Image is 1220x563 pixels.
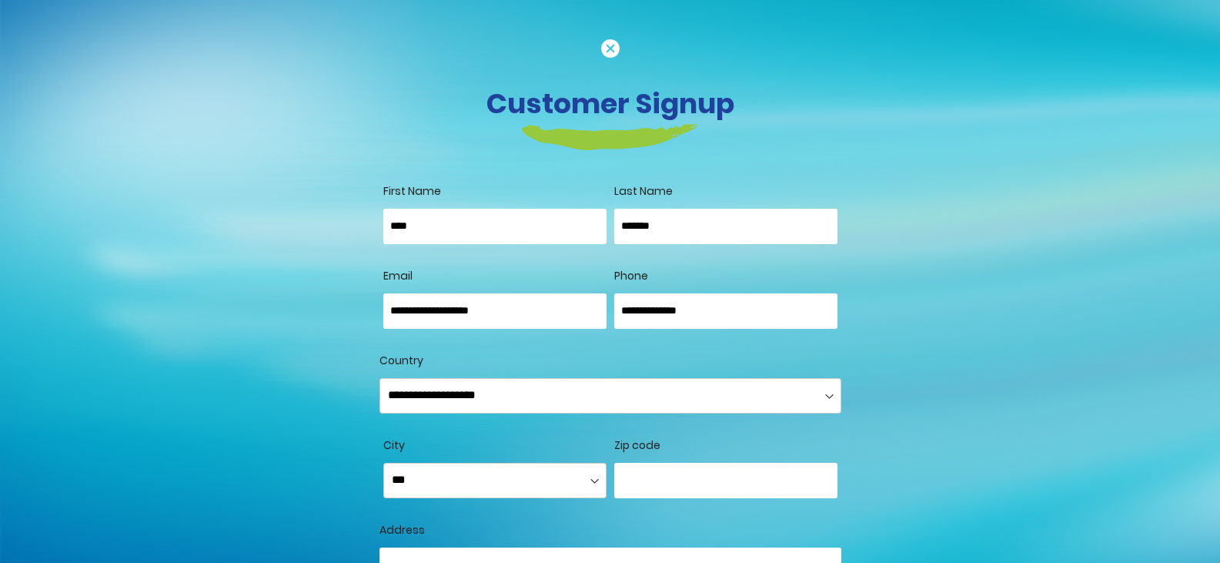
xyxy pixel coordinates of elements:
span: Address [379,522,425,538]
img: login-heading-border.png [522,124,698,150]
h3: Customer Signup [183,87,1038,120]
span: Country [379,353,423,368]
span: First Name [383,183,441,199]
span: Zip code [614,437,660,453]
img: cancel [601,39,620,58]
span: Email [383,268,413,283]
span: City [383,437,405,453]
span: Phone [614,268,648,283]
span: Last Name [614,183,673,199]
